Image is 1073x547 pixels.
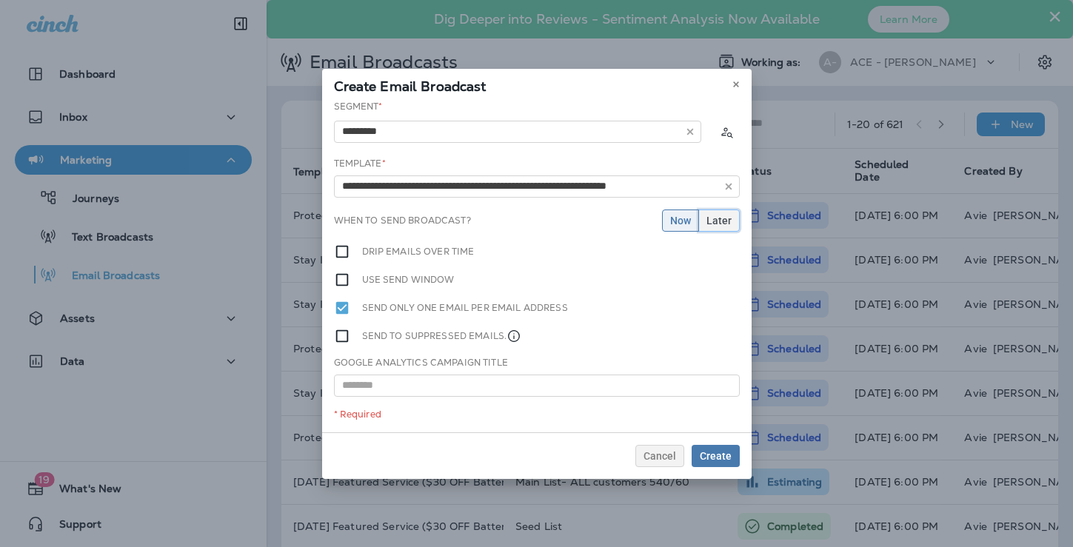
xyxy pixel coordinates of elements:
span: Now [670,215,691,226]
label: Send only one email per email address [362,300,568,316]
label: Segment [334,101,383,113]
button: Create [692,445,740,467]
label: Drip emails over time [362,244,475,260]
button: Calculate the estimated number of emails to be sent based on selected segment. (This could take a... [713,118,740,145]
label: Google Analytics Campaign Title [334,357,508,369]
label: Use send window [362,272,455,288]
span: Cancel [644,451,676,461]
span: Later [706,215,732,226]
button: Later [698,209,740,232]
div: * Required [334,409,740,420]
button: Cancel [635,445,684,467]
div: Create Email Broadcast [322,69,752,100]
label: Template [334,158,386,170]
label: When to send broadcast? [334,215,471,226]
label: Send to suppressed emails. [362,328,522,344]
button: Now [662,209,699,232]
span: Create [700,451,732,461]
